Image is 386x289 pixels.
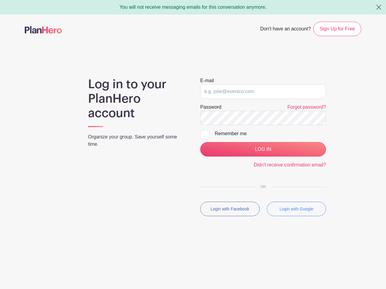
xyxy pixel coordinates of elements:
[215,130,326,137] div: Remember me
[210,207,249,211] small: Login with Facebook
[88,133,186,148] p: Organize your group. Save yourself some time.
[200,77,214,84] label: E-mail
[287,104,326,110] a: Forgot password?
[200,142,326,157] input: LOG IN
[200,202,260,216] button: Login with Facebook
[280,207,313,211] small: Login with Google
[200,84,326,99] input: e.g. julie@eventco.com
[25,26,62,33] img: logo-507f7623f17ff9eddc593b1ce0a138ce2505c220e1c5a4e2b4648c50719b7d32.svg
[88,77,186,120] h1: Log in to your PlanHero account
[200,104,221,111] label: Password
[260,23,311,36] span: Don't have an account?
[313,22,361,36] a: Sign Up for Free
[267,202,326,216] button: Login with Google
[256,185,271,189] span: OR
[254,162,326,167] a: Didn't receive confirmation email?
